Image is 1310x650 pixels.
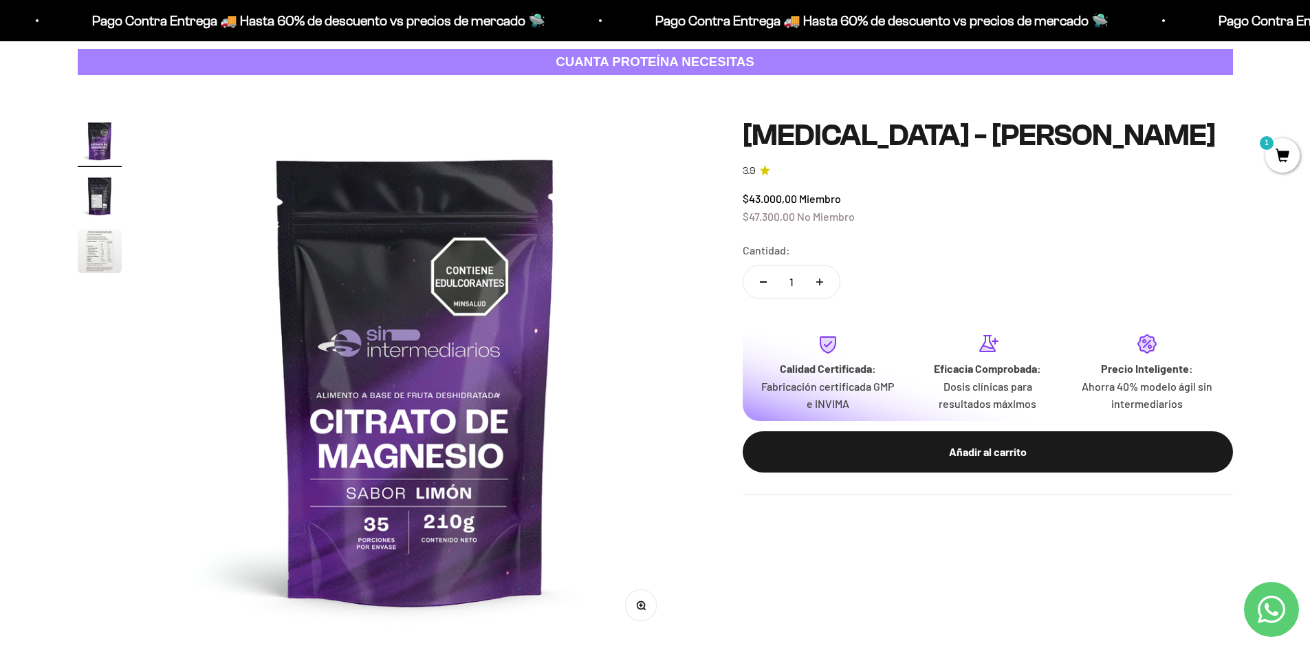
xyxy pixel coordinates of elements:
strong: Eficacia Comprobada: [934,362,1041,375]
div: Añadir al carrito [770,443,1205,461]
img: Citrato de Magnesio - Sabor Limón [78,119,122,163]
img: Citrato de Magnesio - Sabor Limón [155,119,677,641]
p: Pago Contra Entrega 🚚 Hasta 60% de descuento vs precios de mercado 🛸 [72,10,525,32]
label: Cantidad: [743,241,790,259]
img: Citrato de Magnesio - Sabor Limón [78,174,122,218]
button: Ir al artículo 1 [78,119,122,167]
button: Ir al artículo 2 [78,174,122,222]
p: Dosis clínicas para resultados máximos [919,378,1056,413]
strong: Precio Inteligente: [1101,362,1193,375]
button: Reducir cantidad [743,266,783,299]
span: $43.000,00 [743,192,797,205]
a: CUANTA PROTEÍNA NECESITAS [78,49,1233,76]
a: 3.93.9 de 5.0 estrellas [743,164,1233,179]
p: Fabricación certificada GMP e INVIMA [759,378,897,413]
span: 3.9 [743,164,756,179]
span: No Miembro [797,210,855,223]
button: Aumentar cantidad [800,266,840,299]
strong: CUANTA PROTEÍNA NECESITAS [556,54,754,69]
mark: 1 [1258,135,1275,151]
span: $47.300,00 [743,210,795,223]
span: Miembro [799,192,841,205]
button: Añadir al carrito [743,431,1233,473]
h1: [MEDICAL_DATA] - [PERSON_NAME] [743,119,1233,152]
p: Pago Contra Entrega 🚚 Hasta 60% de descuento vs precios de mercado 🛸 [635,10,1089,32]
img: Citrato de Magnesio - Sabor Limón [78,229,122,273]
button: Ir al artículo 3 [78,229,122,277]
strong: Calidad Certificada: [780,362,876,375]
a: 1 [1265,149,1300,164]
p: Ahorra 40% modelo ágil sin intermediarios [1078,378,1216,413]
